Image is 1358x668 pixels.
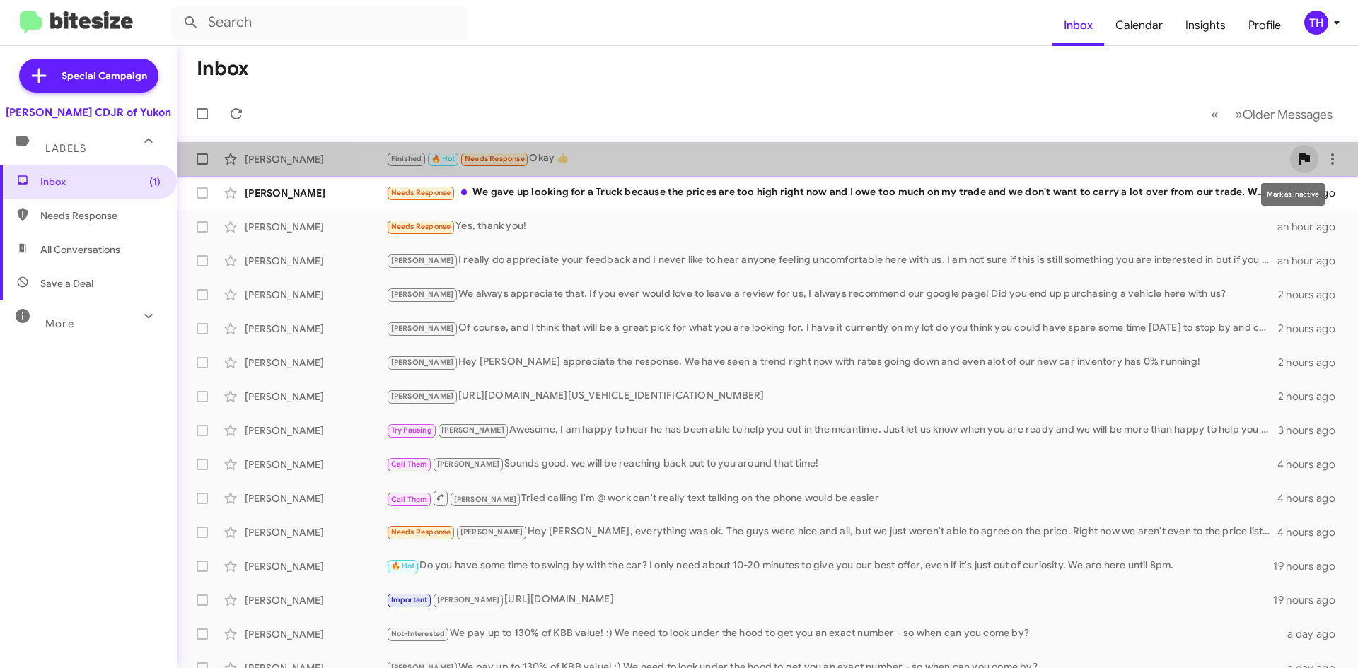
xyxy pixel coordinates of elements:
a: Inbox [1052,5,1104,46]
div: [PERSON_NAME] [245,423,386,438]
span: [PERSON_NAME] [437,459,500,469]
span: 🔥 Hot [391,561,415,570]
span: [PERSON_NAME] [391,392,454,401]
span: Try Pausing [391,426,432,435]
div: 4 hours ago [1277,525,1347,539]
div: [PERSON_NAME] [245,356,386,370]
span: Save a Deal [40,276,93,291]
span: Needs Response [391,222,451,231]
span: Call Them [391,495,428,504]
span: [PERSON_NAME] [437,595,500,604]
span: » [1235,105,1243,123]
div: Hey [PERSON_NAME] appreciate the response. We have seen a trend right now with rates going down a... [386,354,1278,370]
div: We pay up to 130% of KBB value! :) We need to look under the hood to get you an exact number - so... [386,626,1279,642]
span: Older Messages [1243,107,1333,122]
a: Insights [1174,5,1237,46]
span: Inbox [40,175,161,189]
div: [PERSON_NAME] [245,389,386,404]
div: 2 hours ago [1278,288,1347,302]
div: 19 hours ago [1273,559,1347,573]
span: Important [391,595,428,604]
div: Okay 👍 [386,151,1290,167]
span: 🔥 Hot [431,154,455,163]
span: Special Campaign [62,69,147,83]
div: We gave up looking for a Truck because the prices are too high right now and I owe too much on my... [386,184,1277,201]
span: More [45,317,74,330]
div: an hour ago [1277,220,1347,234]
h1: Inbox [197,57,249,80]
div: [PERSON_NAME] [245,288,386,302]
div: 19 hours ago [1273,593,1347,607]
span: Finished [391,154,422,163]
div: I really do appreciate your feedback and I never like to hear anyone feeling uncomfortable here w... [386,252,1277,269]
div: 4 hours ago [1277,457,1347,471]
nav: Page navigation example [1203,100,1341,129]
div: 4 hours ago [1277,491,1347,505]
span: [PERSON_NAME] [391,290,454,299]
div: Tried calling I'm @ work can't really text talking on the phone would be easier [386,489,1277,507]
div: [PERSON_NAME] [245,627,386,641]
span: [PERSON_NAME] [454,495,517,504]
div: [PERSON_NAME] [245,593,386,607]
div: a day ago [1279,627,1347,641]
span: Needs Response [40,209,161,223]
div: Do you have some time to swing by with the car? I only need about 10-20 minutes to give you our b... [386,558,1273,574]
div: Yes, thank you! [386,218,1277,235]
div: 2 hours ago [1278,322,1347,336]
div: Hey [PERSON_NAME], everything was ok. The guys were nice and all, but we just weren't able to agr... [386,524,1277,540]
div: 2 hours ago [1278,356,1347,370]
span: Needs Response [391,188,451,197]
div: We always appreciate that. If you ever would love to leave a review for us, I always recommend ou... [386,286,1278,303]
span: Needs Response [391,527,451,537]
button: Next [1226,100,1341,129]
div: [PERSON_NAME] [245,525,386,539]
div: [PERSON_NAME] [245,559,386,573]
a: Profile [1237,5,1292,46]
div: [PERSON_NAME] [245,457,386,471]
span: Not-Interested [391,629,446,638]
div: [URL][DOMAIN_NAME][US_VEHICLE_IDENTIFICATION_NUMBER] [386,388,1278,404]
span: [PERSON_NAME] [441,426,504,435]
div: [PERSON_NAME] [245,186,386,200]
div: Awesome, I am happy to hear he has been able to help you out in the meantime. Just let us know wh... [386,422,1278,438]
div: [PERSON_NAME] [245,220,386,234]
button: Previous [1202,100,1227,129]
span: Labels [45,142,86,155]
div: 2 hours ago [1278,389,1347,404]
div: Mark as Inactive [1261,183,1325,206]
input: Search [171,6,468,40]
span: [PERSON_NAME] [460,527,523,537]
a: Special Campaign [19,59,158,93]
div: [PERSON_NAME] [245,491,386,505]
div: an hour ago [1277,254,1347,268]
div: [PERSON_NAME] CDJR of Yukon [6,105,171,119]
span: Needs Response [465,154,525,163]
div: [PERSON_NAME] [245,322,386,336]
div: [PERSON_NAME] [245,152,386,166]
div: [URL][DOMAIN_NAME] [386,592,1273,608]
span: [PERSON_NAME] [391,256,454,265]
div: TH [1304,11,1328,35]
button: TH [1292,11,1342,35]
span: « [1211,105,1219,123]
div: 3 hours ago [1278,423,1347,438]
div: Sounds good, we will be reaching back out to you around that time! [386,456,1277,472]
span: Call Them [391,459,428,469]
div: Of course, and I think that will be a great pick for what you are looking for. I have it currentl... [386,320,1278,336]
div: [PERSON_NAME] [245,254,386,268]
a: Calendar [1104,5,1174,46]
span: [PERSON_NAME] [391,324,454,333]
span: (1) [149,175,161,189]
span: All Conversations [40,242,120,257]
span: [PERSON_NAME] [391,358,454,367]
